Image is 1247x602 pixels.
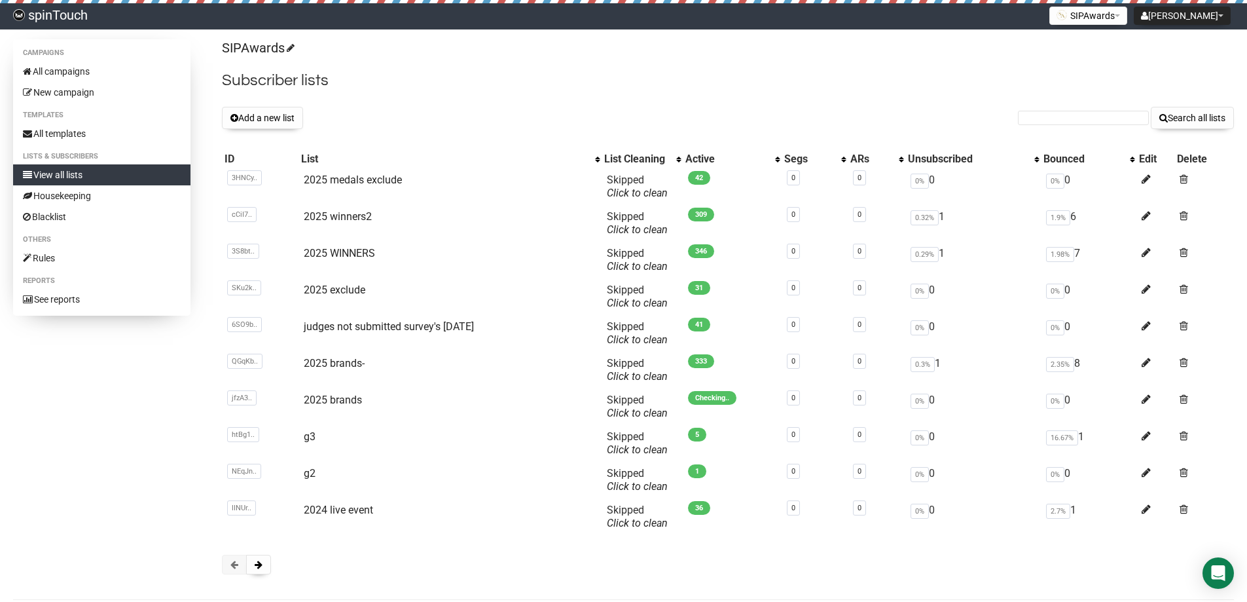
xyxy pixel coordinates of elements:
th: Segs: No sort applied, activate to apply an ascending sort [782,150,848,168]
a: Blacklist [13,206,190,227]
li: Others [13,232,190,248]
span: QGqKb.. [227,354,262,369]
a: 0 [791,504,795,512]
a: 0 [791,210,795,219]
th: Bounced: No sort applied, activate to apply an ascending sort [1041,150,1136,168]
a: 2025 medals exclude [304,174,402,186]
span: 333 [688,354,714,368]
a: 0 [858,174,861,182]
a: 0 [858,467,861,476]
a: 0 [791,247,795,255]
a: 0 [858,320,861,329]
span: 1.98% [1046,247,1074,262]
a: 2025 brands [304,394,362,406]
li: Reports [13,273,190,289]
a: 0 [858,504,861,512]
td: 1 [905,205,1040,242]
a: Click to clean [607,517,668,529]
li: Lists & subscribers [13,149,190,164]
a: 0 [791,467,795,476]
img: 1.png [1057,10,1067,20]
div: List Cleaning [604,153,670,166]
span: Skipped [607,357,668,383]
td: 7 [1041,242,1136,278]
span: 0.32% [911,210,939,225]
td: 8 [1041,352,1136,388]
a: See reports [13,289,190,310]
th: List Cleaning: No sort applied, activate to apply an ascending sort [602,150,683,168]
a: Click to clean [607,187,668,199]
span: 5 [688,428,706,442]
div: List [301,153,588,166]
span: 0.29% [911,247,939,262]
span: 1.9% [1046,210,1070,225]
span: Skipped [607,430,668,456]
button: SIPAwards [1049,7,1127,25]
div: Bounced [1043,153,1123,166]
span: htBg1.. [227,427,259,442]
a: Click to clean [607,260,668,273]
span: 31 [688,281,710,295]
a: 0 [858,394,861,402]
td: 1 [1041,499,1136,535]
li: Templates [13,107,190,123]
a: New campaign [13,82,190,103]
a: 0 [791,174,795,182]
td: 1 [1041,425,1136,462]
a: Click to clean [607,443,668,456]
span: 0% [911,394,929,409]
span: Skipped [607,504,668,529]
span: 0% [1046,284,1064,299]
th: Edit: No sort applied, sorting is disabled [1136,150,1175,168]
span: 309 [688,208,714,221]
a: 0 [791,320,795,329]
a: SIPAwards [222,40,293,56]
a: 0 [858,210,861,219]
a: All campaigns [13,61,190,82]
td: 0 [905,499,1040,535]
a: 2024 live event [304,504,373,516]
span: 0% [1046,394,1064,409]
span: cCiI7.. [227,207,257,222]
td: 0 [905,168,1040,205]
th: Delete: No sort applied, sorting is disabled [1174,150,1234,168]
td: 1 [905,352,1040,388]
a: 2025 exclude [304,284,365,296]
span: Skipped [607,394,668,419]
td: 0 [1041,168,1136,205]
td: 0 [905,462,1040,499]
button: Add a new list [222,107,303,129]
a: Click to clean [607,370,668,383]
span: 0% [1046,320,1064,335]
div: Active [685,153,768,166]
td: 6 [1041,205,1136,242]
a: 2025 winners2 [304,210,372,223]
td: 1 [905,242,1040,278]
button: [PERSON_NAME] [1134,7,1231,25]
span: Skipped [607,174,668,199]
a: 0 [858,247,861,255]
td: 0 [905,388,1040,425]
span: 2.7% [1046,504,1070,519]
a: 0 [858,357,861,366]
div: Open Intercom Messenger [1202,557,1234,589]
div: ID [225,153,296,166]
td: 0 [905,425,1040,462]
th: ARs: No sort applied, activate to apply an ascending sort [848,150,906,168]
th: Unsubscribed: No sort applied, activate to apply an ascending sort [905,150,1040,168]
a: Click to clean [607,407,668,419]
th: List: No sort applied, activate to apply an ascending sort [298,150,602,168]
a: judges not submitted survey's [DATE] [304,320,474,333]
div: ARs [850,153,893,166]
h2: Subscriber lists [222,69,1234,92]
span: jfzA3.. [227,390,257,405]
span: 3S8bt.. [227,244,259,259]
span: Skipped [607,210,668,236]
img: 03d9c63169347288d6280a623f817d70 [13,9,25,21]
span: 0% [911,430,929,445]
a: g3 [304,430,316,443]
a: g2 [304,467,316,480]
span: Skipped [607,320,668,346]
a: 2025 brands- [304,357,365,369]
span: 41 [688,318,710,331]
